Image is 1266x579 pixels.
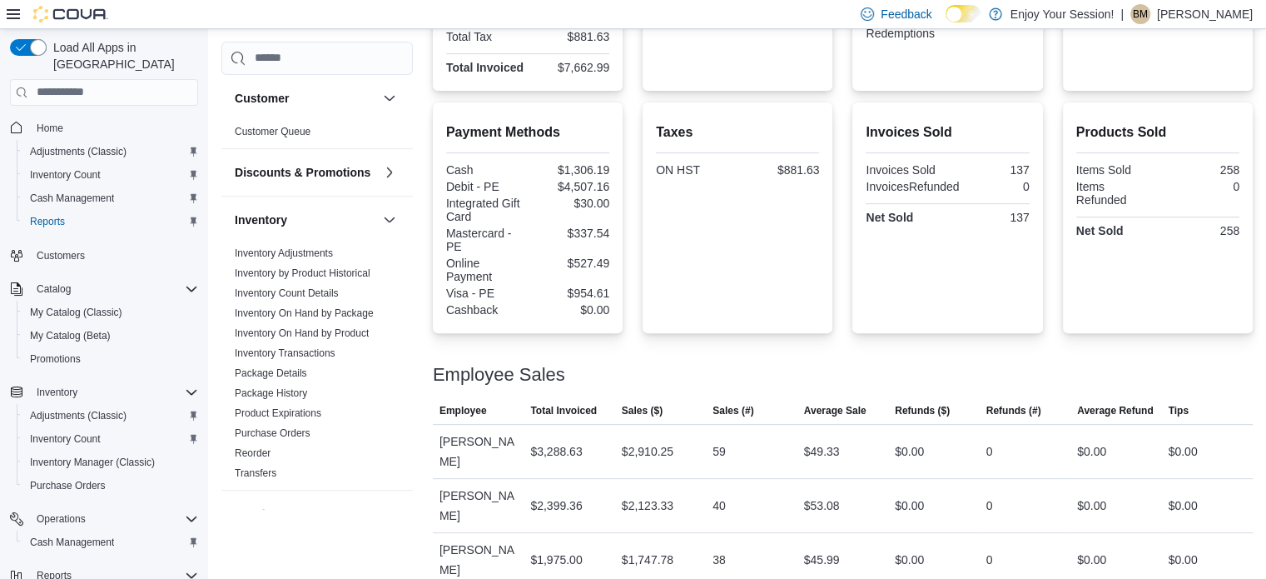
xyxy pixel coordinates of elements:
[235,347,335,360] span: Inventory Transactions
[235,347,335,359] a: Inventory Transactions
[235,427,310,440] span: Purchase Orders
[235,212,287,228] h3: Inventory
[1168,496,1197,516] div: $0.00
[951,163,1030,177] div: 137
[235,506,276,522] h3: Loyalty
[30,509,198,529] span: Operations
[866,122,1029,142] h2: Invoices Sold
[235,387,307,399] a: Package History
[23,165,198,185] span: Inventory Count
[235,247,333,260] span: Inventory Adjustments
[17,404,205,427] button: Adjustments (Classic)
[235,164,376,181] button: Discounts & Promotions
[30,246,92,266] a: Customers
[1168,442,1197,462] div: $0.00
[17,187,205,210] button: Cash Management
[17,347,205,371] button: Promotions
[1168,550,1197,570] div: $0.00
[23,165,107,185] a: Inventory Count
[23,349,198,369] span: Promotions
[37,386,77,399] span: Inventory
[30,145,127,158] span: Adjustments (Classic)
[17,301,205,324] button: My Catalog (Classic)
[235,90,289,107] h3: Customer
[433,425,524,478] div: [PERSON_NAME]
[235,367,307,380] span: Package Details
[656,163,734,177] div: ON HST
[23,406,198,426] span: Adjustments (Classic)
[741,163,819,177] div: $881.63
[1076,122,1239,142] h2: Products Sold
[23,302,129,322] a: My Catalog (Classic)
[17,324,205,347] button: My Catalog (Beta)
[895,496,924,516] div: $0.00
[235,467,276,480] span: Transfers
[235,407,321,420] span: Product Expirations
[986,496,993,516] div: 0
[1010,4,1115,24] p: Enjoy Your Session!
[3,507,205,531] button: Operations
[3,243,205,267] button: Customers
[531,197,609,210] div: $30.00
[30,479,106,492] span: Purchase Orders
[30,245,198,266] span: Customers
[23,476,112,496] a: Purchase Orders
[380,504,400,524] button: Loyalty
[446,122,609,142] h2: Payment Methods
[433,365,565,385] h3: Employee Sales
[1161,224,1239,237] div: 258
[804,442,840,462] div: $49.33
[235,407,321,419] a: Product Expirations
[530,442,582,462] div: $3,288.63
[3,116,205,140] button: Home
[30,382,84,402] button: Inventory
[946,5,981,22] input: Dark Mode
[17,451,205,474] button: Inventory Manager (Classic)
[30,215,65,228] span: Reports
[1077,404,1154,417] span: Average Refund
[622,550,673,570] div: $1,747.78
[380,210,400,230] button: Inventory
[30,118,70,138] a: Home
[37,122,63,135] span: Home
[23,326,117,346] a: My Catalog (Beta)
[30,117,198,138] span: Home
[17,140,205,163] button: Adjustments (Classic)
[881,6,931,22] span: Feedback
[895,550,924,570] div: $0.00
[439,404,487,417] span: Employee
[712,496,726,516] div: 40
[1077,550,1106,570] div: $0.00
[1076,224,1124,237] strong: Net Sold
[221,243,413,490] div: Inventory
[446,227,524,253] div: Mastercard - PE
[30,279,198,299] span: Catalog
[17,210,205,233] button: Reports
[446,303,524,317] div: Cashback
[23,212,72,232] a: Reports
[531,180,609,193] div: $4,507.16
[235,164,370,181] h3: Discounts & Promotions
[23,476,198,496] span: Purchase Orders
[446,30,524,43] div: Total Tax
[17,531,205,554] button: Cash Management
[530,496,582,516] div: $2,399.36
[446,61,524,74] strong: Total Invoiced
[30,509,92,529] button: Operations
[622,496,673,516] div: $2,123.33
[235,307,374,320] span: Inventory On Hand by Package
[895,442,924,462] div: $0.00
[446,257,524,283] div: Online Payment
[235,247,333,259] a: Inventory Adjustments
[235,307,374,319] a: Inventory On Hand by Package
[866,211,913,224] strong: Net Sold
[30,168,101,182] span: Inventory Count
[47,39,198,72] span: Load All Apps in [GEOGRAPHIC_DATA]
[30,352,81,366] span: Promotions
[1076,180,1154,207] div: Items Refunded
[433,479,524,532] div: [PERSON_NAME]
[804,550,840,570] div: $45.99
[235,327,369,339] a: Inventory On Hand by Product
[1076,163,1154,177] div: Items Sold
[530,404,597,417] span: Total Invoiced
